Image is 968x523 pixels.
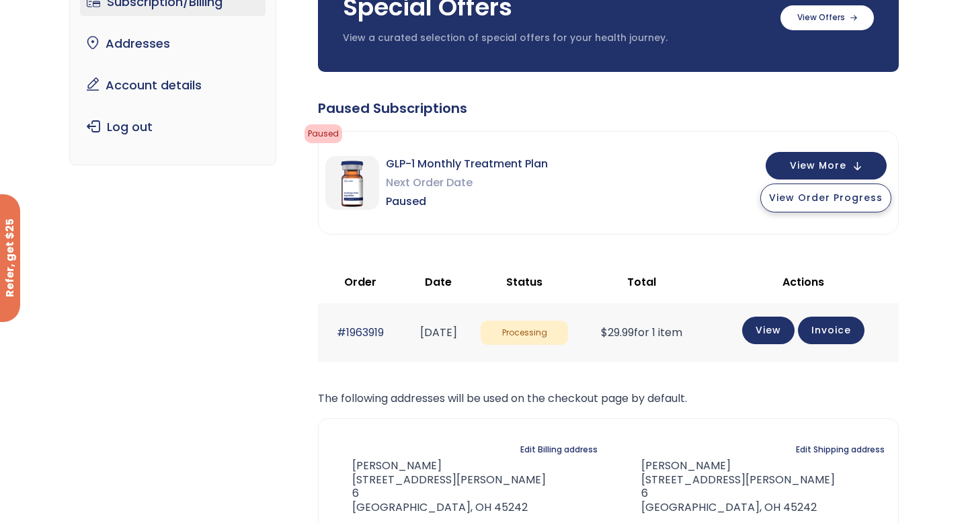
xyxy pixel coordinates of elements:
a: Edit Shipping address [796,440,885,459]
time: [DATE] [420,325,457,340]
span: Paused [386,192,548,211]
span: Actions [782,274,824,290]
span: Total [627,274,656,290]
span: Order [344,274,376,290]
td: for 1 item [575,303,708,362]
span: View Order Progress [769,191,883,204]
a: View [742,317,795,344]
button: View More [766,152,887,179]
a: #1963919 [337,325,384,340]
button: View Order Progress [760,184,891,212]
span: $ [601,325,608,340]
span: Date [425,274,452,290]
a: Invoice [798,317,864,344]
span: Next Order Date [386,173,548,192]
span: GLP-1 Monthly Treatment Plan [386,155,548,173]
span: View More [790,161,846,170]
address: [PERSON_NAME] [STREET_ADDRESS][PERSON_NAME] 6 [GEOGRAPHIC_DATA], OH 45242 [332,459,546,515]
span: Processing [481,321,568,346]
a: Addresses [80,30,266,58]
a: Account details [80,71,266,99]
span: Paused [305,124,342,143]
p: The following addresses will be used on the checkout page by default. [318,389,899,408]
a: Log out [80,113,266,141]
address: [PERSON_NAME] [STREET_ADDRESS][PERSON_NAME] 6 [GEOGRAPHIC_DATA], OH 45242 [620,459,835,515]
img: GLP-1 Monthly Treatment Plan [325,156,379,210]
p: View a curated selection of special offers for your health journey. [343,32,767,45]
a: Edit Billing address [520,440,598,459]
div: Paused Subscriptions [318,99,899,118]
span: Status [506,274,542,290]
span: 29.99 [601,325,634,340]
